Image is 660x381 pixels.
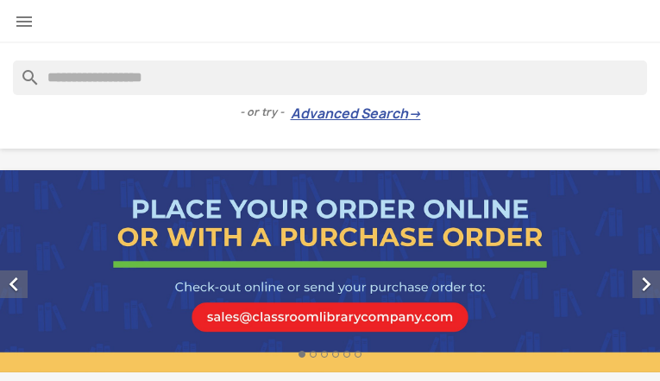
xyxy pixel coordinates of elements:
[632,270,660,298] i: 
[240,104,291,121] span: - or try -
[13,60,647,95] input: Search
[408,105,421,123] span: →
[13,60,34,81] i: search
[291,105,421,123] a: Advanced Search→
[14,11,35,32] i: 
